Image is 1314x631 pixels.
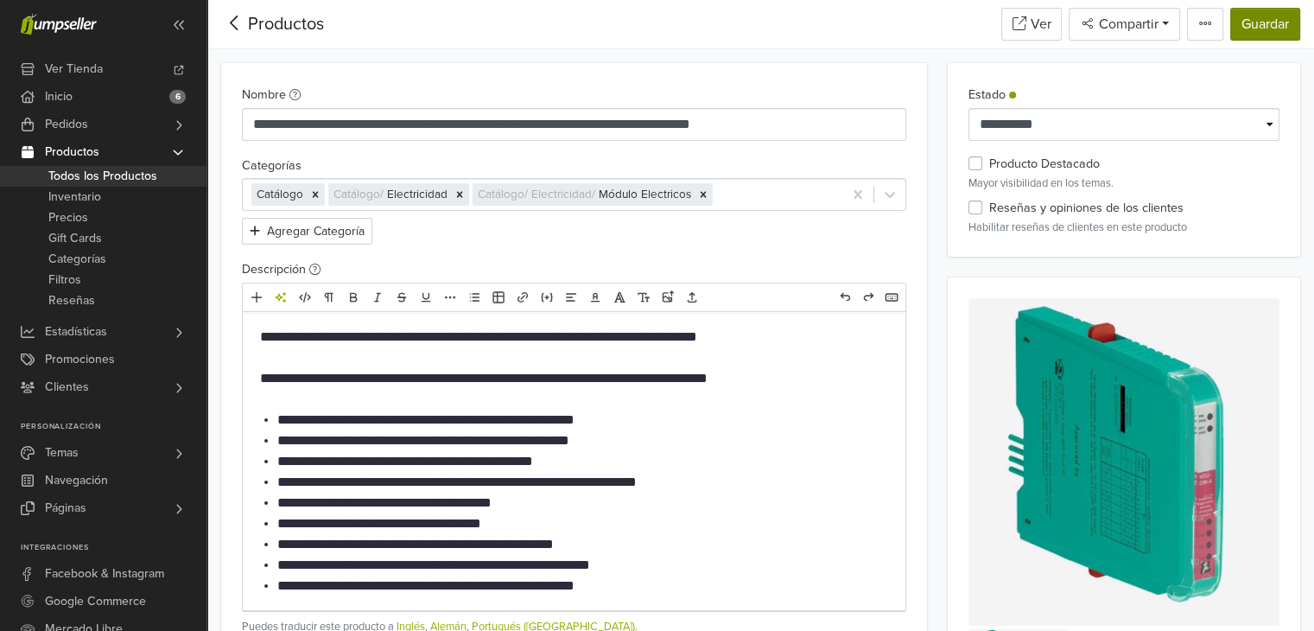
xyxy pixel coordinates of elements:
label: Nombre [242,86,301,105]
span: Inicio [45,83,73,111]
span: Categorías [48,249,106,270]
a: Alineación [560,286,582,309]
p: Personalización [21,422,206,432]
a: Enlace [511,286,534,309]
a: Fuente [608,286,631,309]
a: Formato [318,286,340,309]
div: Remove [object Object] [694,183,713,206]
a: HTML [294,286,316,309]
div: Remove [object Object] [450,183,469,206]
span: Pedidos [45,111,88,138]
label: Categorías [242,156,302,175]
a: Negrita [342,286,365,309]
span: Clientes [45,373,89,401]
span: Gift Cards [48,228,102,249]
a: Lista [463,286,486,309]
div: Productos [221,11,324,37]
a: Deshacer [834,286,856,309]
a: Herramientas de IA [270,286,292,309]
span: 6 [169,90,186,104]
span: Navegación [45,467,108,494]
a: Rehacer [857,286,879,309]
span: Reseñas [48,290,95,311]
label: Descripción [242,260,321,279]
label: Reseñas y opiniones de los clientes [989,199,1184,218]
span: Estadísticas [45,318,107,346]
p: Habilitar reseñas de clientes en este producto [968,220,1279,236]
span: Compartir [1095,16,1158,33]
a: Más formato [439,286,461,309]
span: Páginas [45,494,86,522]
span: Electricidad / [531,188,599,201]
span: Facebook & Instagram [45,560,164,588]
span: Filtros [48,270,81,290]
span: Catálogo [257,188,303,201]
a: Cursiva [366,286,389,309]
a: Añadir [245,286,268,309]
p: Mayor visibilidad en los temas. [968,175,1279,192]
img: Captura_20de_20pantalla_202025-09-09_20205334.png [968,298,1279,626]
span: Productos [45,138,99,166]
a: Eliminado [390,286,413,309]
span: Catálogo / [333,188,387,201]
a: Subrayado [415,286,437,309]
button: Compartir [1069,8,1180,41]
a: Color del texto [584,286,606,309]
p: Integraciones [21,543,206,553]
label: Estado [968,86,1016,105]
span: Ver Tienda [45,55,103,83]
a: Subir imágenes [657,286,679,309]
div: Remove [object Object] [306,183,325,206]
label: Producto Destacado [989,155,1100,174]
a: Tamaño de fuente [632,286,655,309]
span: Temas [45,439,79,467]
a: Tabla [487,286,510,309]
span: Precios [48,207,88,228]
a: Ver [1001,8,1062,41]
span: Inventario [48,187,101,207]
span: Módulo Electricos [599,188,691,201]
button: Agregar Categoría [242,218,372,245]
span: Electricidad [387,188,448,201]
span: Promociones [45,346,115,373]
a: Atajos [880,286,903,309]
span: Catálogo / [478,188,531,201]
span: Google Commerce [45,588,146,615]
button: Guardar [1230,8,1300,41]
span: Todos los Productos [48,166,157,187]
a: Subir archivos [681,286,703,309]
a: Incrustar [536,286,558,309]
